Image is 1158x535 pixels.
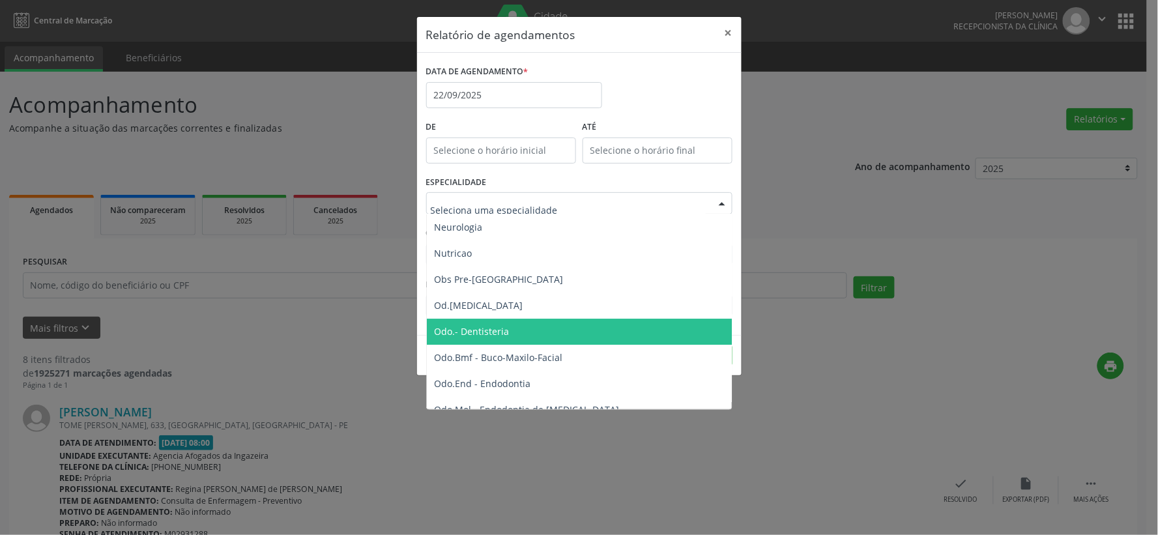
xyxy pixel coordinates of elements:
span: Odo.Bmf - Buco-Maxilo-Facial [435,351,563,364]
span: Odo.- Dentisteria [435,325,510,338]
span: Od.[MEDICAL_DATA] [435,299,523,311]
label: ATÉ [583,117,732,137]
label: De [426,117,576,137]
input: Selecione o horário inicial [426,137,576,164]
span: Odo.End - Endodontia [435,377,531,390]
label: ESPECIALIDADE [426,173,487,193]
h5: Relatório de agendamentos [426,26,575,43]
input: Seleciona uma especialidade [431,197,706,223]
input: Selecione o horário final [583,137,732,164]
span: Neurologia [435,221,483,233]
span: Obs Pre-[GEOGRAPHIC_DATA] [435,273,564,285]
input: Selecione uma data ou intervalo [426,82,602,108]
span: Nutricao [435,247,472,259]
button: Close [716,17,742,49]
label: DATA DE AGENDAMENTO [426,62,528,82]
span: Odo.Mol - Endodontia de [MEDICAL_DATA] [435,403,620,416]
